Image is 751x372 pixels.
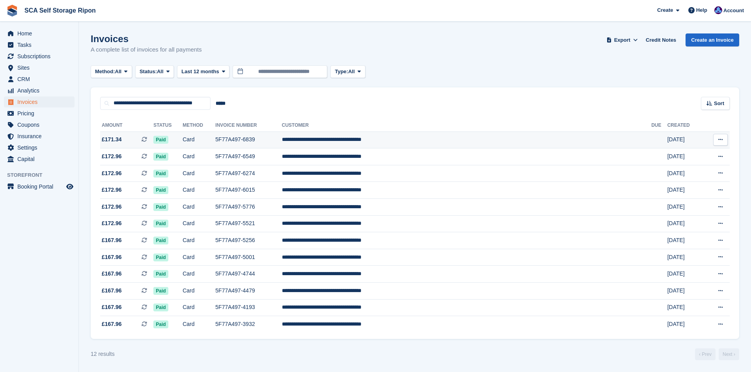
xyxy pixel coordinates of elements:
td: Card [183,266,215,283]
span: £167.96 [102,287,122,295]
a: Next [719,348,739,360]
td: 5F77A497-6549 [215,148,281,165]
a: menu [4,96,75,107]
td: [DATE] [667,299,703,316]
nav: Page [693,348,741,360]
a: menu [4,74,75,85]
span: Insurance [17,131,65,142]
img: stora-icon-8386f47178a22dfd0bd8f6a31ec36ba5ce8667c1dd55bd0f319d3a0aa187defe.svg [6,5,18,17]
td: 5F77A497-4744 [215,266,281,283]
a: menu [4,108,75,119]
button: Last 12 months [177,65,229,78]
td: Card [183,283,215,300]
span: Tasks [17,39,65,50]
a: Preview store [65,182,75,191]
th: Status [153,119,183,132]
td: 5F77A497-5776 [215,199,281,216]
span: Paid [153,136,168,144]
td: 5F77A497-6015 [215,182,281,199]
td: Card [183,249,215,266]
span: Paid [153,170,168,178]
span: Paid [153,153,168,161]
a: Previous [695,348,716,360]
td: Card [183,316,215,333]
td: Card [183,232,215,249]
a: menu [4,39,75,50]
td: 5F77A497-6839 [215,131,281,148]
a: menu [4,51,75,62]
td: 5F77A497-4479 [215,283,281,300]
button: Method: All [91,65,132,78]
span: Storefront [7,171,78,179]
span: Paid [153,237,168,244]
button: Export [605,33,639,46]
span: Sites [17,62,65,73]
span: £167.96 [102,236,122,244]
span: Paid [153,186,168,194]
a: menu [4,62,75,73]
span: £172.96 [102,169,122,178]
span: All [115,68,122,76]
td: 5F77A497-5521 [215,215,281,232]
button: Type: All [330,65,365,78]
td: Card [183,215,215,232]
td: [DATE] [667,131,703,148]
a: menu [4,85,75,96]
td: Card [183,199,215,216]
th: Amount [100,119,153,132]
span: All [157,68,164,76]
a: menu [4,28,75,39]
span: Paid [153,203,168,211]
span: £167.96 [102,320,122,328]
span: Pricing [17,108,65,119]
td: 5F77A497-5256 [215,232,281,249]
span: Paid [153,254,168,261]
a: menu [4,142,75,153]
span: £172.96 [102,186,122,194]
td: [DATE] [667,182,703,199]
span: £171.34 [102,135,122,144]
p: A complete list of invoices for all payments [91,45,202,54]
span: Status: [140,68,157,76]
td: 5F77A497-4193 [215,299,281,316]
span: Last 12 months [181,68,219,76]
td: 5F77A497-5001 [215,249,281,266]
button: Status: All [135,65,174,78]
h1: Invoices [91,33,202,44]
span: Invoices [17,96,65,107]
td: Card [183,182,215,199]
td: [DATE] [667,249,703,266]
td: [DATE] [667,232,703,249]
a: menu [4,181,75,192]
span: Export [614,36,630,44]
span: Booking Portal [17,181,65,192]
td: [DATE] [667,283,703,300]
span: Capital [17,154,65,165]
td: [DATE] [667,266,703,283]
a: menu [4,154,75,165]
span: Help [696,6,707,14]
th: Invoice Number [215,119,281,132]
td: Card [183,165,215,182]
td: [DATE] [667,148,703,165]
th: Created [667,119,703,132]
td: [DATE] [667,316,703,333]
td: Card [183,131,215,148]
span: CRM [17,74,65,85]
div: 12 results [91,350,115,358]
span: Settings [17,142,65,153]
span: Paid [153,287,168,295]
span: £172.96 [102,203,122,211]
a: Credit Notes [643,33,679,46]
th: Customer [282,119,651,132]
span: Coupons [17,119,65,130]
td: Card [183,299,215,316]
span: Subscriptions [17,51,65,62]
span: Paid [153,220,168,228]
td: [DATE] [667,165,703,182]
img: Sarah Race [714,6,722,14]
span: All [348,68,355,76]
span: Analytics [17,85,65,96]
td: [DATE] [667,215,703,232]
span: £172.96 [102,219,122,228]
